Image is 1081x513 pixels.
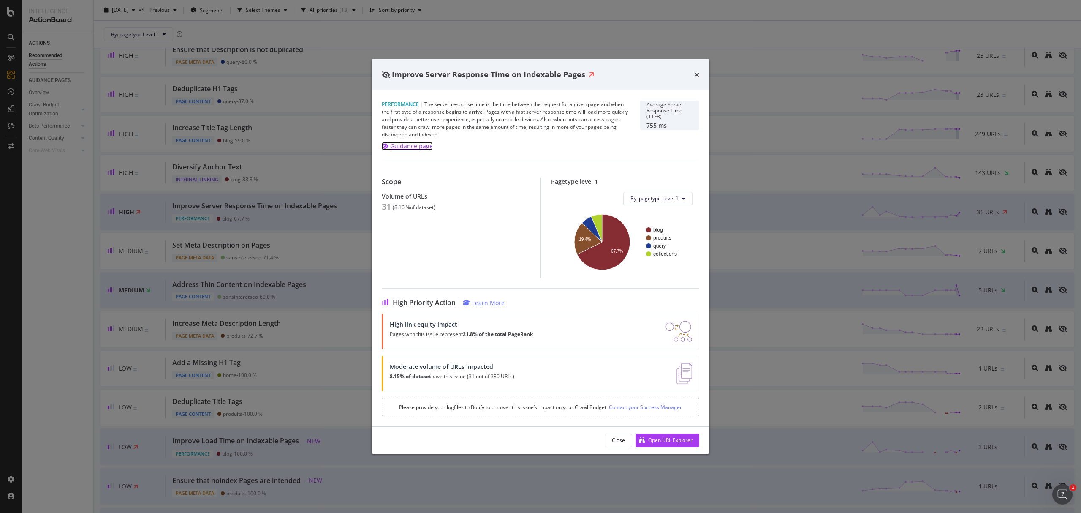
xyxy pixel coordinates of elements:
[653,227,663,233] text: blog
[608,404,682,411] a: Contact your Success Manager
[611,249,623,254] text: 67.7%
[630,195,679,202] span: By: pagetype Level 1
[382,71,390,78] div: eye-slash
[1052,484,1073,505] iframe: Intercom live chat
[665,321,692,342] img: DDxVyA23.png
[653,243,666,249] text: query
[372,59,709,454] div: modal
[605,434,632,447] button: Close
[390,331,533,337] p: Pages with this issue represent
[393,299,456,307] span: High Priority Action
[390,374,514,379] p: have this issue (31 out of 380 URLs)
[551,178,700,185] div: Pagetype level 1
[390,363,514,370] div: Moderate volume of URLs impacted
[612,437,625,444] div: Close
[653,251,677,257] text: collections
[646,102,693,120] div: Average Server Response Time (TTFB)
[636,434,699,447] button: Open URL Explorer
[390,373,431,380] strong: 8.15% of dataset
[382,398,699,416] div: Please provide your logfiles to Botify to uncover this issue’s impact on your Crawl Budget.
[558,212,693,271] svg: A chart.
[382,142,433,150] a: Guidance page
[390,321,533,328] div: High link equity impact
[694,69,699,80] div: times
[646,122,693,129] div: 755 ms
[463,299,505,307] a: Learn More
[382,193,530,200] div: Volume of URLs
[472,299,505,307] div: Learn More
[393,205,435,210] div: ( 8.16 % of dataset )
[676,363,692,384] img: e5DMFwAAAABJRU5ErkJggg==
[382,202,391,212] div: 31
[623,192,693,205] button: By: pagetype Level 1
[579,237,591,242] text: 19.4%
[648,437,693,444] div: Open URL Explorer
[390,142,433,150] div: Guidance page
[382,101,630,139] div: The server response time is the time between the request for a given page and when the first byte...
[382,101,419,108] span: Performance
[653,235,671,241] text: produits
[1070,484,1076,491] span: 1
[463,330,533,338] strong: 21.8% of the total PageRank
[420,101,423,108] span: |
[392,69,585,79] span: Improve Server Response Time on Indexable Pages
[382,178,530,186] div: Scope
